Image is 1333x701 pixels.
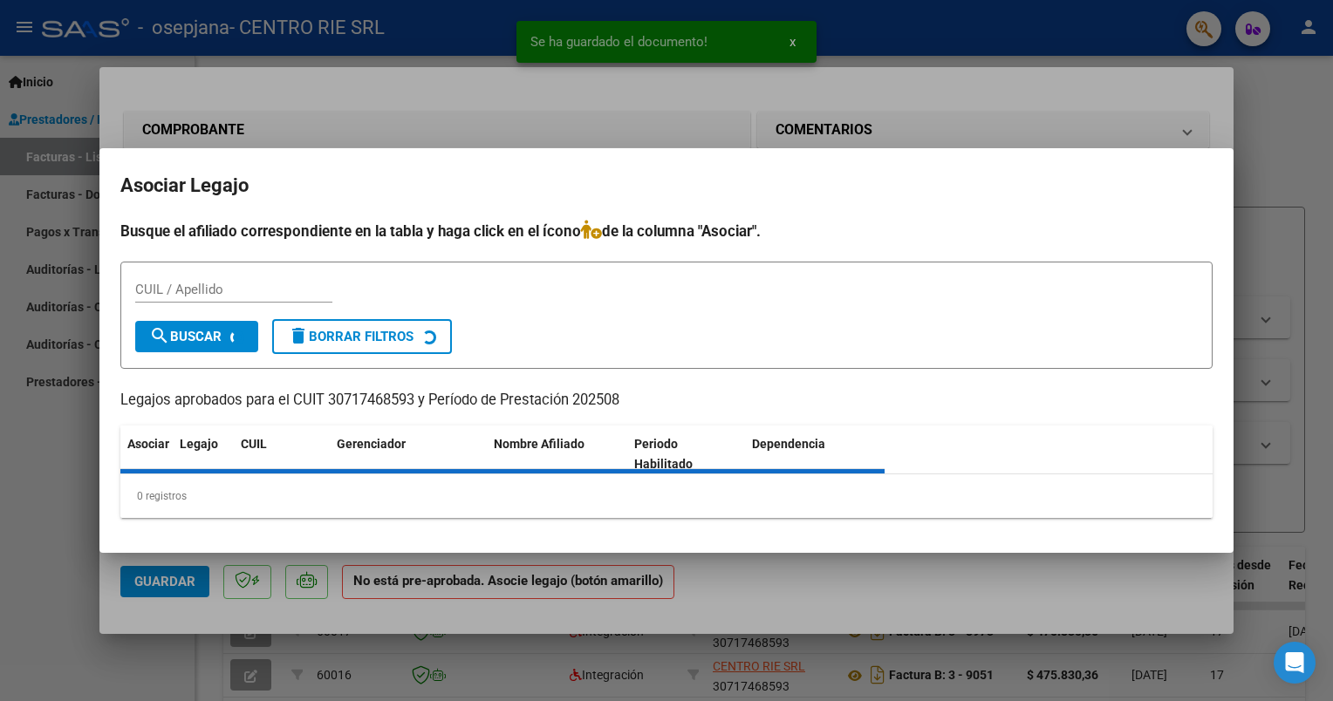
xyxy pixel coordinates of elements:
datatable-header-cell: Nombre Afiliado [487,425,627,483]
datatable-header-cell: Dependencia [745,425,885,483]
span: Periodo Habilitado [634,437,693,471]
div: Open Intercom Messenger [1274,642,1316,684]
button: Borrar Filtros [272,319,452,354]
mat-icon: delete [288,325,309,346]
span: Nombre Afiliado [494,437,584,451]
datatable-header-cell: Legajo [173,425,234,483]
datatable-header-cell: CUIL [234,425,330,483]
datatable-header-cell: Asociar [120,425,173,483]
span: Gerenciador [337,437,406,451]
span: Buscar [149,329,222,344]
span: Asociar [127,437,169,451]
datatable-header-cell: Gerenciador [330,425,487,483]
div: 0 registros [120,474,1213,518]
span: CUIL [241,437,267,451]
h2: Asociar Legajo [120,169,1213,202]
span: Dependencia [752,437,825,451]
h4: Busque el afiliado correspondiente en la tabla y haga click en el ícono de la columna "Asociar". [120,220,1213,242]
mat-icon: search [149,325,170,346]
p: Legajos aprobados para el CUIT 30717468593 y Período de Prestación 202508 [120,390,1213,412]
button: Buscar [135,321,258,352]
span: Borrar Filtros [288,329,414,344]
datatable-header-cell: Periodo Habilitado [627,425,745,483]
span: Legajo [180,437,218,451]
